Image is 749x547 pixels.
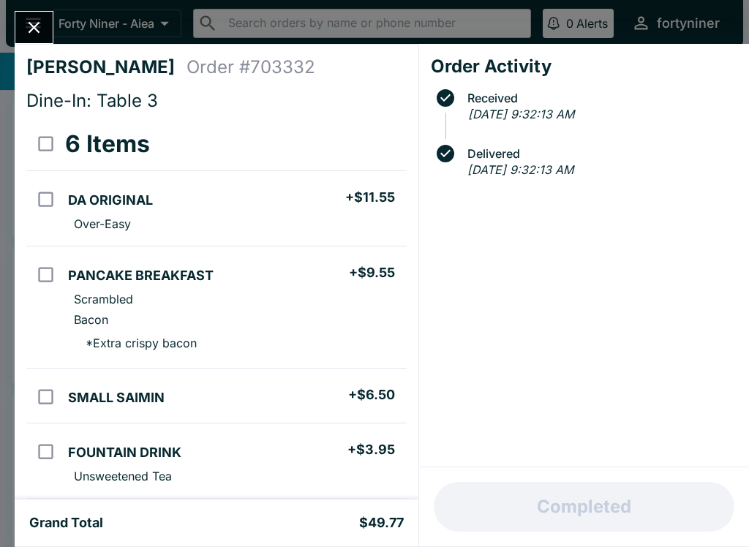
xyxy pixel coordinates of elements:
[460,147,737,160] span: Delivered
[359,514,404,532] h5: $49.77
[74,312,108,327] p: Bacon
[345,189,395,206] h5: + $11.55
[74,336,197,350] p: * Extra crispy bacon
[431,56,737,78] h4: Order Activity
[65,129,150,159] h3: 6 Items
[74,292,133,306] p: Scrambled
[68,389,165,407] h5: SMALL SAIMIN
[74,469,172,483] p: Unsweetened Tea
[349,264,395,282] h5: + $9.55
[467,162,573,177] em: [DATE] 9:32:13 AM
[187,56,315,78] h4: Order # 703332
[74,216,131,231] p: Over-Easy
[68,192,153,209] h5: DA ORIGINAL
[460,91,737,105] span: Received
[29,514,103,532] h5: Grand Total
[348,386,395,404] h5: + $6.50
[468,107,574,121] em: [DATE] 9:32:13 AM
[26,90,158,111] span: Dine-In: Table 3
[347,441,395,459] h5: + $3.95
[68,444,181,461] h5: FOUNTAIN DRINK
[68,267,214,284] h5: PANCAKE BREAKFAST
[26,56,187,78] h4: [PERSON_NAME]
[15,12,53,43] button: Close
